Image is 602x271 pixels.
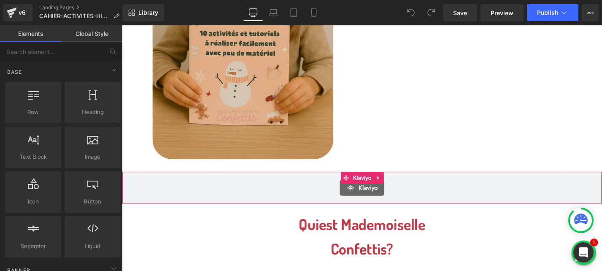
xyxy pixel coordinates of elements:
span: t [266,227,271,247]
span: Base [6,68,23,76]
a: Preview [481,4,524,21]
span: Heading [67,108,118,117]
span: Library [138,9,158,16]
span: s [275,227,281,247]
span: e [210,201,217,222]
span: Icon [8,197,59,206]
span: m [268,201,281,222]
span: n [239,227,247,247]
span: u [197,201,206,222]
span: o [281,201,289,222]
img: WhatsApp [482,233,500,251]
a: Desktop [243,4,263,21]
a: Mobile [304,4,324,21]
div: 1 [498,227,506,235]
span: s [217,201,224,222]
a: Laptop [263,4,283,21]
span: s [293,201,300,222]
button: Redo [423,4,440,21]
div: v6 [17,7,27,18]
span: Publish [537,9,558,16]
span: d [252,201,260,222]
span: l [311,201,315,222]
span: o [231,227,239,247]
a: v6 [3,4,32,21]
a: Expand / Collapse [267,156,278,168]
span: e [260,201,268,222]
button: More [582,4,599,21]
a: Tablet [283,4,304,21]
span: a [244,201,252,222]
span: Liquid [67,242,118,251]
button: Undo [402,4,419,21]
span: i [271,227,275,247]
span: l [307,201,311,222]
span: e [253,227,260,247]
span: i [289,201,293,222]
span: f [247,227,253,247]
div: Open Intercom Messenger [573,242,594,263]
span: Klaviyo [244,156,267,168]
span: C [222,227,231,247]
span: Button [67,197,118,206]
span: Q [188,201,197,222]
a: Global Style [61,25,122,42]
span: t [260,227,266,247]
span: ? [281,227,289,247]
span: Row [8,108,59,117]
span: Klaviyo [252,168,272,178]
a: New Library [122,4,164,21]
a: Landing Pages [39,4,126,11]
span: CAHIER-ACTIVITES-HIVER [39,13,110,19]
span: e [300,201,307,222]
span: e [315,201,322,222]
span: Preview [491,8,513,17]
span: Separator [8,242,59,251]
span: Image [67,152,118,161]
span: t [224,201,229,222]
span: Save [453,8,467,17]
span: Text Block [8,152,59,161]
button: Publish [527,4,578,21]
span: M [233,201,244,222]
span: i [206,201,210,222]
